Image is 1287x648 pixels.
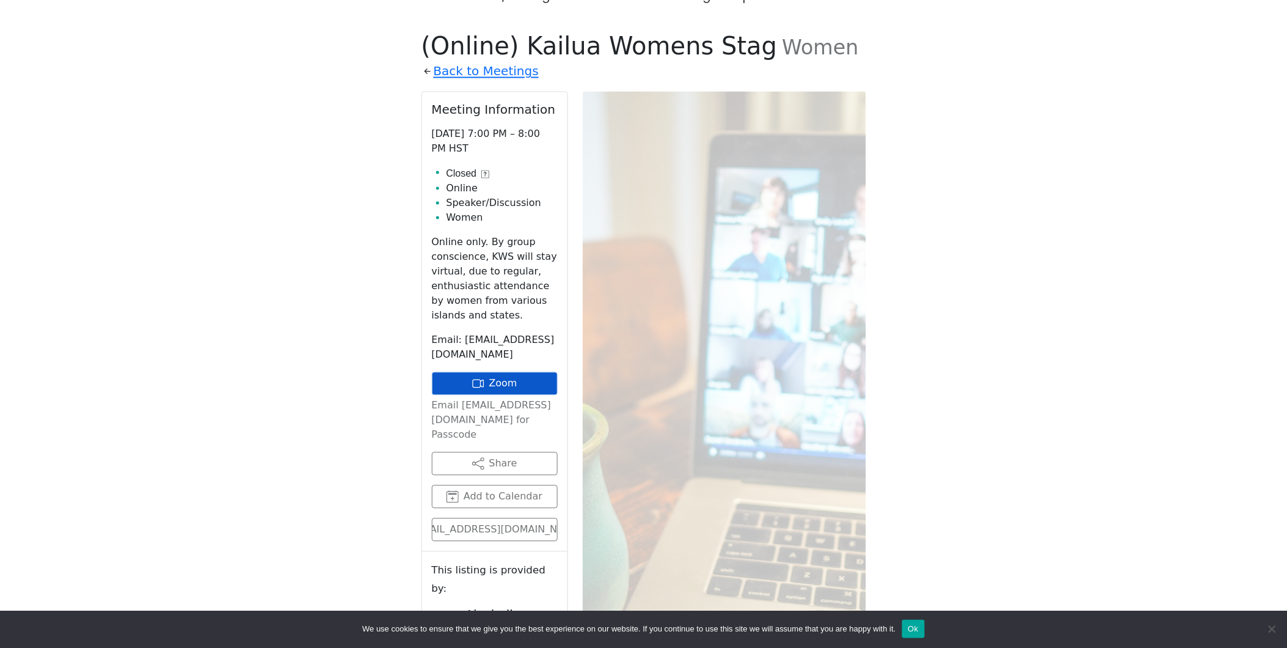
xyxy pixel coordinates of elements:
[421,32,778,60] span: (Online) Kailua Womens Stag
[447,167,490,182] button: Closed
[1266,623,1278,635] span: No
[447,182,558,196] li: Online
[432,333,558,363] p: Email: [EMAIL_ADDRESS][DOMAIN_NAME]
[447,211,558,226] li: Women
[782,35,859,59] small: Women
[432,235,558,323] p: Online only. By group conscience, KWS will stay virtual, due to regular, enthusiastic attendance ...
[432,452,558,476] button: Share
[432,102,558,117] h2: Meeting Information
[432,485,558,509] button: Add to Calendar
[432,372,558,396] a: Zoom
[432,518,558,542] a: [EMAIL_ADDRESS][DOMAIN_NAME]
[434,61,539,82] a: Back to Meetings
[447,196,558,211] li: Speaker/Discussion
[432,562,558,597] small: This listing is provided by:
[432,399,558,443] p: Email [EMAIL_ADDRESS][DOMAIN_NAME] for Passcode
[902,620,925,638] button: Ok
[447,167,477,182] span: Closed
[432,127,558,156] p: [DATE] 7:00 PM – 8:00 PM HST
[362,623,895,635] span: We use cookies to ensure that we give you the best experience on our website. If you continue to ...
